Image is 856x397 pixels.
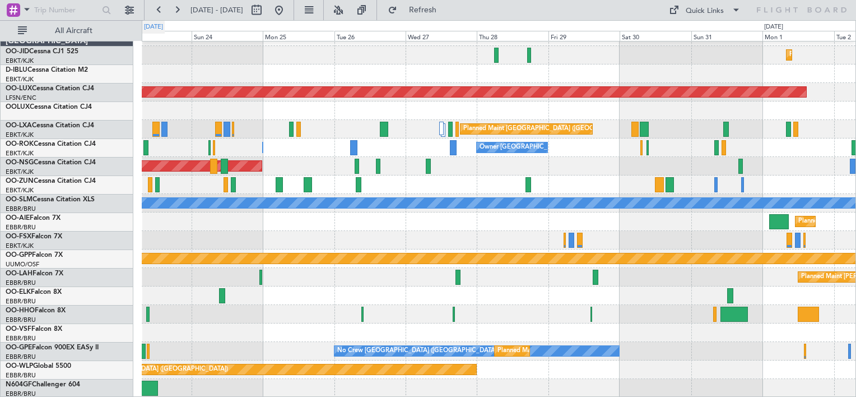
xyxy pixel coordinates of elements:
span: OO-NSG [6,159,34,166]
a: OO-VSFFalcon 8X [6,326,62,333]
a: OO-GPPFalcon 7X [6,252,63,258]
a: OO-LXACessna Citation CJ4 [6,122,94,129]
span: OO-ZUN [6,178,34,184]
a: OO-GPEFalcon 900EX EASy II [6,344,99,351]
div: Quick Links [686,6,724,17]
a: OO-ZUNCessna Citation CJ4 [6,178,96,184]
span: OO-JID [6,48,29,55]
a: OO-AIEFalcon 7X [6,215,61,221]
a: EBKT/KJK [6,168,34,176]
button: Refresh [383,1,450,19]
span: D-IBLU [6,67,27,73]
a: EBKT/KJK [6,75,34,84]
div: Sun 24 [192,31,263,41]
a: OO-LUXCessna Citation CJ4 [6,85,94,92]
a: EBKT/KJK [6,131,34,139]
div: Wed 27 [406,31,477,41]
span: All Aircraft [29,27,118,35]
span: OO-VSF [6,326,31,333]
a: EBBR/BRU [6,334,36,343]
span: OO-GPP [6,252,32,258]
span: OO-LXA [6,122,32,129]
a: EBBR/BRU [6,279,36,287]
a: EBKT/KJK [6,149,34,158]
span: OO-ELK [6,289,31,296]
a: OO-ELKFalcon 8X [6,289,62,296]
div: Mon 25 [263,31,334,41]
div: Sat 23 [120,31,191,41]
a: OO-FSXFalcon 7X [6,233,62,240]
div: [DATE] [764,22,783,32]
a: EBKT/KJK [6,186,34,195]
div: Planned Maint [GEOGRAPHIC_DATA] ([GEOGRAPHIC_DATA] National) [463,121,666,137]
div: [DATE] [144,22,163,32]
a: OO-WLPGlobal 5500 [6,363,71,370]
div: No Crew [GEOGRAPHIC_DATA] ([GEOGRAPHIC_DATA] National) [337,343,525,359]
span: OO-LAH [6,270,32,277]
span: [DATE] - [DATE] [190,5,243,15]
a: OO-HHOFalcon 8X [6,307,66,314]
a: OOLUXCessna Citation CJ4 [6,104,92,110]
a: EBBR/BRU [6,371,36,380]
a: OO-JIDCessna CJ1 525 [6,48,78,55]
div: Sat 30 [620,31,691,41]
a: EBKT/KJK [6,242,34,250]
div: Tue 26 [334,31,406,41]
a: OO-ROKCessna Citation CJ4 [6,141,96,147]
span: OO-WLP [6,363,33,370]
div: Owner [GEOGRAPHIC_DATA]-[GEOGRAPHIC_DATA] [480,139,631,156]
a: EBBR/BRU [6,223,36,232]
div: Thu 28 [477,31,548,41]
a: UUMO/OSF [6,260,39,269]
span: Refresh [399,6,446,14]
a: EBBR/BRU [6,316,36,324]
a: D-IBLUCessna Citation M2 [6,67,88,73]
a: N604GFChallenger 604 [6,381,80,388]
span: OO-ROK [6,141,34,147]
a: LFSN/ENC [6,94,36,102]
a: EBBR/BRU [6,353,36,361]
a: OO-LAHFalcon 7X [6,270,63,277]
span: OOLUX [6,104,30,110]
div: Mon 1 [762,31,834,41]
a: OO-SLMCessna Citation XLS [6,196,95,203]
a: EBBR/BRU [6,205,36,213]
button: Quick Links [663,1,746,19]
span: OO-SLM [6,196,32,203]
div: Fri 29 [548,31,620,41]
span: OO-AIE [6,215,30,221]
span: OO-HHO [6,307,35,314]
a: OO-NSGCessna Citation CJ4 [6,159,96,166]
div: Sun 31 [691,31,762,41]
input: Trip Number [34,2,99,19]
span: OO-LUX [6,85,32,92]
span: OO-FSX [6,233,31,240]
a: EBKT/KJK [6,57,34,65]
div: Planned Maint [GEOGRAPHIC_DATA] ([GEOGRAPHIC_DATA] National) [497,343,700,359]
a: EBBR/BRU [6,297,36,306]
span: OO-GPE [6,344,32,351]
span: N604GF [6,381,32,388]
button: All Aircraft [12,22,122,40]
